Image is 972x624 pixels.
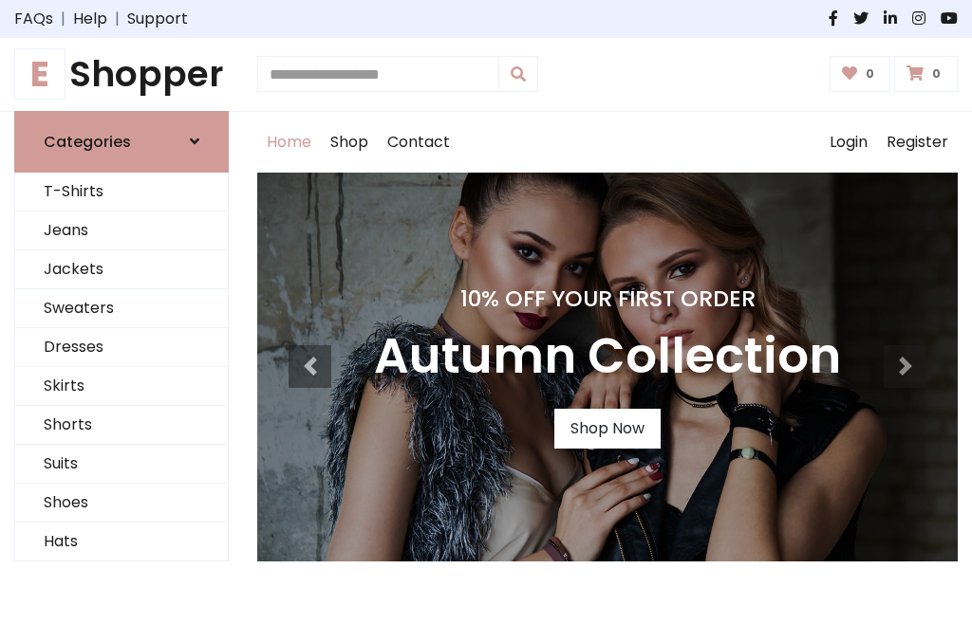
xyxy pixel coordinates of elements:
a: Skirts [15,367,228,406]
a: Shop Now [554,409,661,449]
h1: Shopper [14,53,229,96]
a: Help [73,8,107,30]
span: | [107,8,127,30]
span: E [14,48,65,100]
a: Sweaters [15,289,228,328]
a: EShopper [14,53,229,96]
a: Register [877,112,958,173]
a: 0 [894,56,958,92]
span: 0 [927,65,945,83]
span: | [53,8,73,30]
a: Contact [378,112,459,173]
a: Suits [15,445,228,484]
a: Shop [321,112,378,173]
span: 0 [861,65,879,83]
h6: Categories [44,133,131,151]
a: Home [257,112,321,173]
a: Shoes [15,484,228,523]
a: T-Shirts [15,173,228,211]
a: Hats [15,523,228,561]
a: FAQs [14,8,53,30]
a: Support [127,8,188,30]
a: Shorts [15,406,228,445]
a: 0 [830,56,891,92]
h4: 10% Off Your First Order [374,285,841,312]
a: Jackets [15,250,228,289]
a: Jeans [15,211,228,250]
a: Login [820,112,877,173]
a: Categories [14,111,229,173]
h3: Autumn Collection [374,327,841,386]
a: Dresses [15,328,228,367]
